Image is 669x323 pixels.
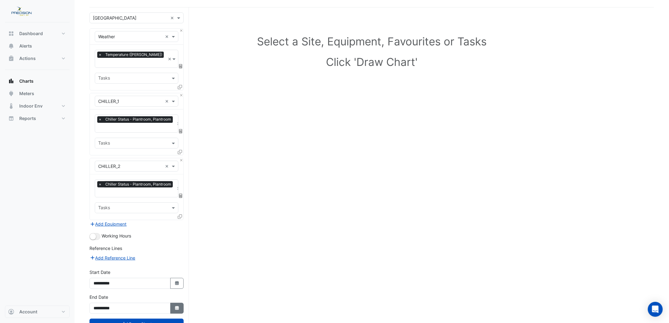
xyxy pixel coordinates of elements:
[5,100,70,112] button: Indoor Env
[5,52,70,65] button: Actions
[97,140,110,148] div: Tasks
[174,306,180,311] fa-icon: Select Date
[19,309,37,315] span: Account
[165,98,170,104] span: Clear
[89,294,108,300] label: End Date
[104,181,173,187] span: Chiller Status - Plantroom, Plantroom
[179,158,183,162] button: Close
[19,115,36,122] span: Reports
[89,254,136,261] button: Add Reference Line
[89,245,122,251] label: Reference Lines
[89,220,127,228] button: Add Equipment
[8,30,14,37] app-icon: Dashboard
[104,52,164,58] span: Temperature (Celcius)
[104,116,173,122] span: Chiller Status - Plantroom, Plantroom
[5,87,70,100] button: Meters
[103,55,640,68] h1: Click 'Draw Chart'
[8,43,14,49] app-icon: Alerts
[178,63,184,69] span: Choose Function
[97,116,103,122] span: ×
[19,55,36,62] span: Actions
[19,30,43,37] span: Dashboard
[178,193,184,198] span: Choose Function
[170,15,176,21] span: Clear
[165,163,170,169] span: Clear
[8,55,14,62] app-icon: Actions
[97,52,103,58] span: ×
[8,115,14,122] app-icon: Reports
[103,35,640,48] h1: Select a Site, Equipment, Favourites or Tasks
[5,27,70,40] button: Dashboard
[177,120,181,127] span: Clear
[174,281,180,286] fa-icon: Select Date
[165,33,170,40] span: Clear
[5,112,70,125] button: Reports
[19,43,32,49] span: Alerts
[89,269,110,275] label: Start Date
[179,93,183,97] button: Close
[19,103,43,109] span: Indoor Env
[19,90,34,97] span: Meters
[179,29,183,33] button: Close
[168,56,172,62] span: Clear
[97,204,110,212] div: Tasks
[178,214,182,219] span: Clone Favourites and Tasks from this Equipment to other Equipment
[8,103,14,109] app-icon: Indoor Env
[7,5,35,17] img: Company Logo
[177,185,181,191] span: Clear
[5,40,70,52] button: Alerts
[5,75,70,87] button: Charts
[5,306,70,318] button: Account
[178,128,184,134] span: Choose Function
[8,78,14,84] app-icon: Charts
[648,302,663,317] div: Open Intercom Messenger
[102,233,131,238] span: Working Hours
[178,84,182,90] span: Clone Favourites and Tasks from this Equipment to other Equipment
[178,149,182,155] span: Clone Favourites and Tasks from this Equipment to other Equipment
[8,90,14,97] app-icon: Meters
[97,181,103,187] span: ×
[97,75,110,83] div: Tasks
[19,78,34,84] span: Charts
